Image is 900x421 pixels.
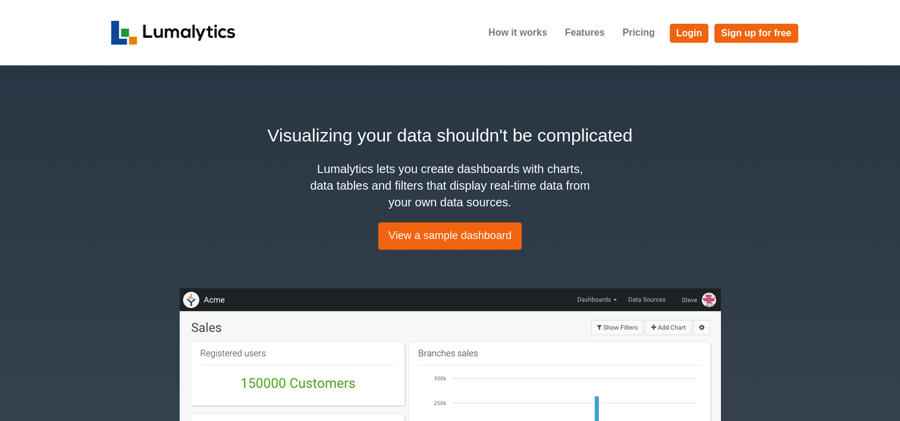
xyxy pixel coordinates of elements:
a: Features [556,18,614,48]
h2: Visualizing your data shouldn't be complicated [111,122,789,149]
a: Pricing [613,18,663,48]
a: How it works [479,18,556,48]
img: logo_v2-f34f87db3d4d9f5311d6c47995059ad6168825a3e1eb260e01c8041e89355404.png [111,21,236,45]
h4: Lumalytics lets you create dashboards with charts, data tables and filters that display real-time... [308,161,593,211]
a: Login [670,24,709,43]
a: Sign up for free [714,24,798,43]
a: View a sample dashboard [378,222,522,250]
